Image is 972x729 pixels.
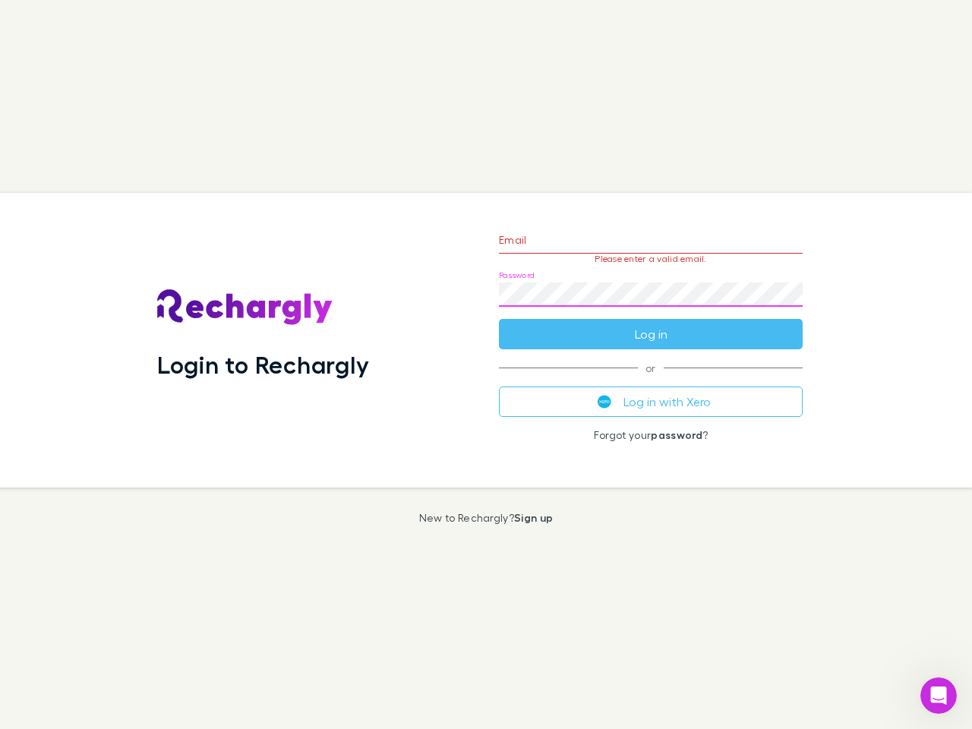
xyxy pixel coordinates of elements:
[157,289,333,326] img: Rechargly's Logo
[499,429,803,441] p: Forgot your ?
[598,395,611,409] img: Xero's logo
[651,428,702,441] a: password
[499,270,535,281] label: Password
[419,512,554,524] p: New to Rechargly?
[157,350,369,379] h1: Login to Rechargly
[499,387,803,417] button: Log in with Xero
[920,677,957,714] iframe: Intercom live chat
[499,254,803,264] p: Please enter a valid email.
[499,319,803,349] button: Log in
[514,511,553,524] a: Sign up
